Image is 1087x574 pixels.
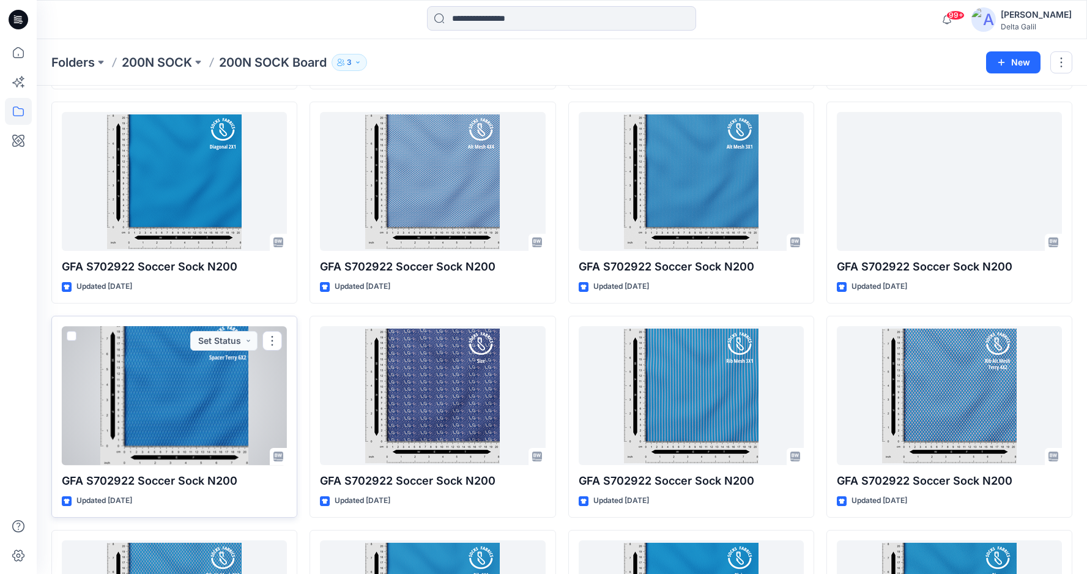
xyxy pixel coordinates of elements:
[122,54,192,71] a: 200N SOCK
[62,472,287,490] p: GFA S702922 Soccer Sock N200
[320,112,545,251] a: GFA S702922 Soccer Sock N200
[62,112,287,251] a: GFA S702922 Soccer Sock N200
[332,54,367,71] button: 3
[837,472,1062,490] p: GFA S702922 Soccer Sock N200
[347,56,352,69] p: 3
[62,258,287,275] p: GFA S702922 Soccer Sock N200
[593,280,649,293] p: Updated [DATE]
[335,494,390,507] p: Updated [DATE]
[1001,22,1072,31] div: Delta Galil
[837,258,1062,275] p: GFA S702922 Soccer Sock N200
[335,280,390,293] p: Updated [DATE]
[851,494,907,507] p: Updated [DATE]
[320,472,545,490] p: GFA S702922 Soccer Sock N200
[579,112,804,251] a: GFA S702922 Soccer Sock N200
[579,472,804,490] p: GFA S702922 Soccer Sock N200
[62,326,287,465] a: GFA S702922 Soccer Sock N200
[986,51,1041,73] button: New
[51,54,95,71] a: Folders
[579,258,804,275] p: GFA S702922 Soccer Sock N200
[851,280,907,293] p: Updated [DATE]
[837,112,1062,251] a: GFA S702922 Soccer Sock N200
[76,494,132,507] p: Updated [DATE]
[1001,7,1072,22] div: [PERSON_NAME]
[837,326,1062,465] a: GFA S702922 Soccer Sock N200
[593,494,649,507] p: Updated [DATE]
[320,258,545,275] p: GFA S702922 Soccer Sock N200
[76,280,132,293] p: Updated [DATE]
[971,7,996,32] img: avatar
[320,326,545,465] a: GFA S702922 Soccer Sock N200
[946,10,965,20] span: 99+
[219,54,327,71] p: 200N SOCK Board
[579,326,804,465] a: GFA S702922 Soccer Sock N200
